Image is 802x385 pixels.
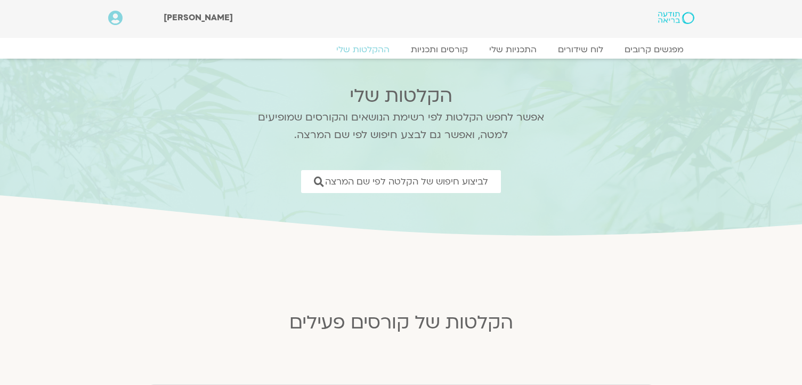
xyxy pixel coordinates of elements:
a: ההקלטות שלי [326,44,400,55]
h2: הקלטות שלי [244,85,558,107]
span: [PERSON_NAME] [164,12,233,23]
a: לוח שידורים [547,44,614,55]
h2: הקלטות של קורסים פעילים [140,312,662,333]
nav: Menu [108,44,694,55]
a: לביצוע חיפוש של הקלטה לפי שם המרצה [301,170,501,193]
a: קורסים ותכניות [400,44,479,55]
a: מפגשים קרובים [614,44,694,55]
p: אפשר לחפש הקלטות לפי רשימת הנושאים והקורסים שמופיעים למטה, ואפשר גם לבצע חיפוש לפי שם המרצה. [244,109,558,144]
a: התכניות שלי [479,44,547,55]
span: לביצוע חיפוש של הקלטה לפי שם המרצה [325,177,488,187]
